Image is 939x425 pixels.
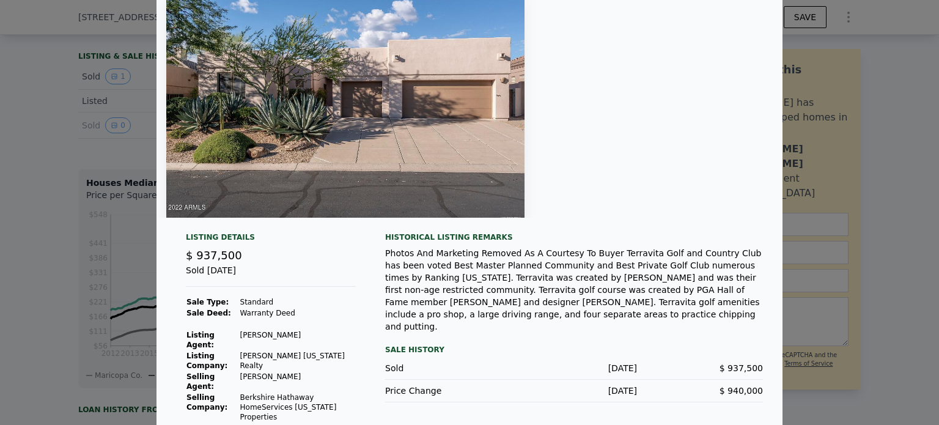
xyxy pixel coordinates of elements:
[511,362,637,374] div: [DATE]
[720,386,763,396] span: $ 940,000
[240,371,356,392] td: [PERSON_NAME]
[186,393,227,412] strong: Selling Company:
[720,363,763,373] span: $ 937,500
[186,372,215,391] strong: Selling Agent:
[385,247,763,333] div: Photos And Marketing Removed As A Courtesy To Buyer Terravita Golf and Country Club has been vote...
[240,350,356,371] td: [PERSON_NAME] [US_STATE] Realty
[385,362,511,374] div: Sold
[240,330,356,350] td: [PERSON_NAME]
[186,249,242,262] span: $ 937,500
[240,308,356,319] td: Warranty Deed
[186,309,231,317] strong: Sale Deed:
[186,232,356,247] div: Listing Details
[511,385,637,397] div: [DATE]
[240,392,356,423] td: Berkshire Hathaway HomeServices [US_STATE] Properties
[385,232,763,242] div: Historical Listing remarks
[240,297,356,308] td: Standard
[385,342,763,357] div: Sale History
[186,352,227,370] strong: Listing Company:
[385,385,511,397] div: Price Change
[186,298,229,306] strong: Sale Type:
[186,331,215,349] strong: Listing Agent:
[186,264,356,287] div: Sold [DATE]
